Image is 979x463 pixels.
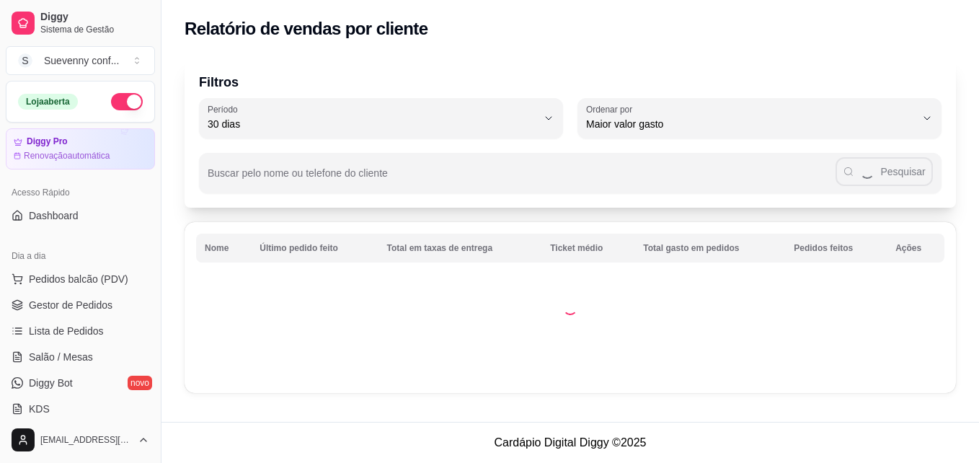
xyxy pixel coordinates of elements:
input: Buscar pelo nome ou telefone do cliente [208,172,836,186]
a: DiggySistema de Gestão [6,6,155,40]
article: Renovação automática [24,150,110,162]
label: Período [208,103,242,115]
span: Lista de Pedidos [29,324,104,338]
button: Alterar Status [111,93,143,110]
a: Salão / Mesas [6,345,155,369]
button: Ordenar porMaior valor gasto [577,98,942,138]
span: 30 dias [208,117,537,131]
p: Filtros [199,72,942,92]
div: Acesso Rápido [6,181,155,204]
a: Lista de Pedidos [6,319,155,343]
div: Suevenny conf ... [44,53,119,68]
div: Loja aberta [18,94,78,110]
span: Sistema de Gestão [40,24,149,35]
span: S [18,53,32,68]
span: Maior valor gasto [586,117,916,131]
span: Diggy [40,11,149,24]
span: [EMAIL_ADDRESS][DOMAIN_NAME] [40,434,132,446]
a: KDS [6,397,155,420]
article: Diggy Pro [27,136,68,147]
a: Diggy ProRenovaçãoautomática [6,128,155,169]
button: Select a team [6,46,155,75]
span: Pedidos balcão (PDV) [29,272,128,286]
button: Pedidos balcão (PDV) [6,268,155,291]
span: KDS [29,402,50,416]
footer: Cardápio Digital Diggy © 2025 [161,422,979,463]
span: Dashboard [29,208,79,223]
button: Período30 dias [199,98,563,138]
div: Dia a dia [6,244,155,268]
label: Ordenar por [586,103,637,115]
a: Dashboard [6,204,155,227]
a: Gestor de Pedidos [6,294,155,317]
span: Salão / Mesas [29,350,93,364]
span: Gestor de Pedidos [29,298,112,312]
span: Diggy Bot [29,376,73,390]
button: [EMAIL_ADDRESS][DOMAIN_NAME] [6,423,155,457]
a: Diggy Botnovo [6,371,155,394]
h2: Relatório de vendas por cliente [185,17,428,40]
div: Loading [563,301,577,315]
